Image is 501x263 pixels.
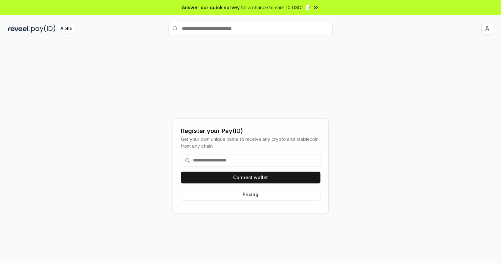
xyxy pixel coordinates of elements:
span: for a chance to earn 10 USDT 📝 [241,4,311,11]
div: Get your own unique name to receive any crypto and stablecoin, from any chain [181,136,320,149]
div: Register your Pay(ID) [181,126,320,136]
button: Connect wallet [181,172,320,183]
img: reveel_dark [8,25,30,33]
button: Pricing [181,189,320,200]
span: Answer our quick survey [182,4,240,11]
img: pay_id [31,25,55,33]
div: Alpha [57,25,75,33]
